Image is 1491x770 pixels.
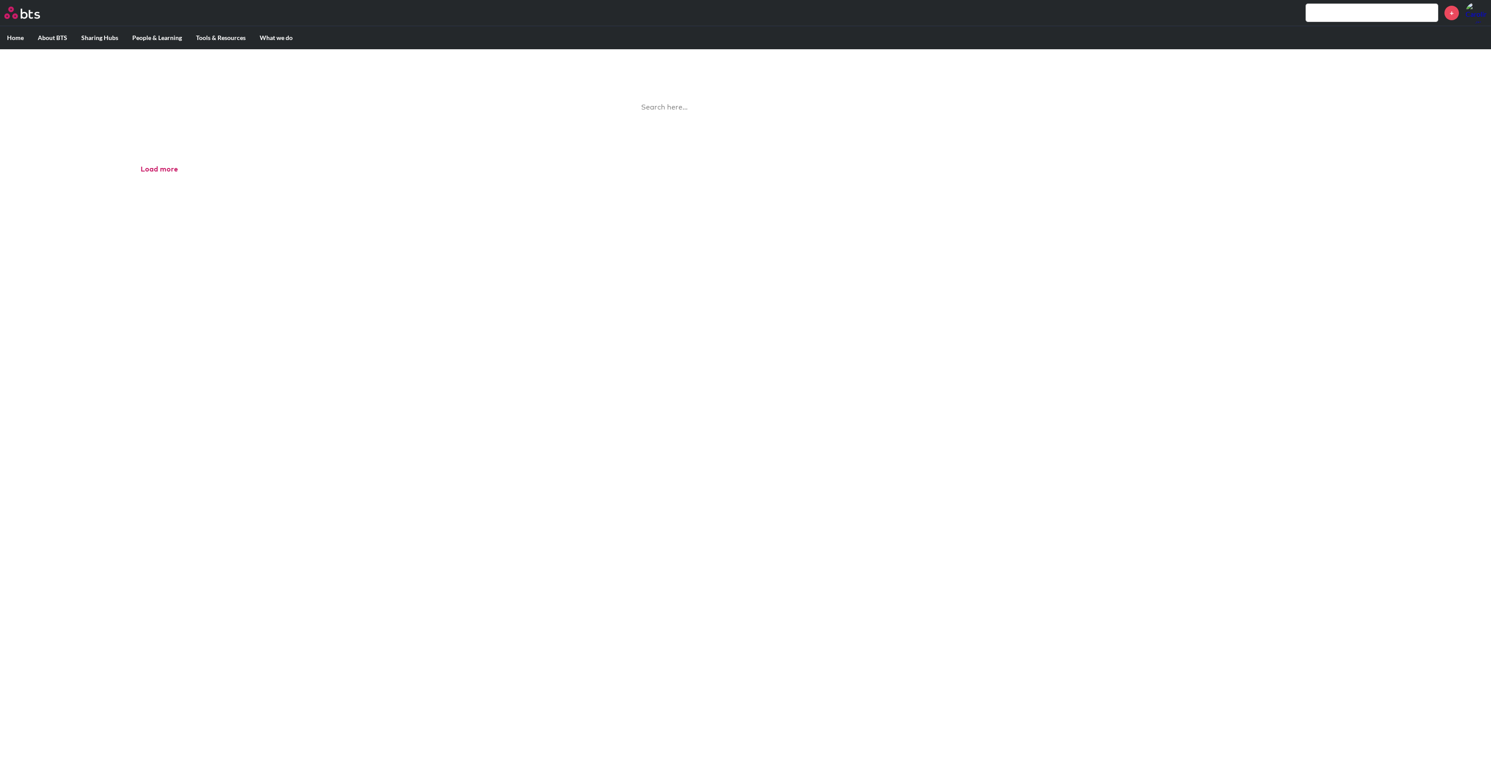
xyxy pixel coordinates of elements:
[1466,2,1487,23] img: Carolina Sevilla
[31,26,74,49] label: About BTS
[74,26,125,49] label: Sharing Hubs
[1444,6,1459,20] a: +
[141,164,178,174] button: Load more
[694,128,797,137] a: Ask a Question/Provide Feedback
[627,77,864,87] p: Best reusable photos in one place
[4,7,56,19] a: Go home
[627,58,864,78] h1: Image Gallery
[253,26,300,49] label: What we do
[189,26,253,49] label: Tools & Resources
[636,96,856,119] input: Search here…
[1466,2,1487,23] a: Profile
[125,26,189,49] label: People & Learning
[4,7,40,19] img: BTS Logo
